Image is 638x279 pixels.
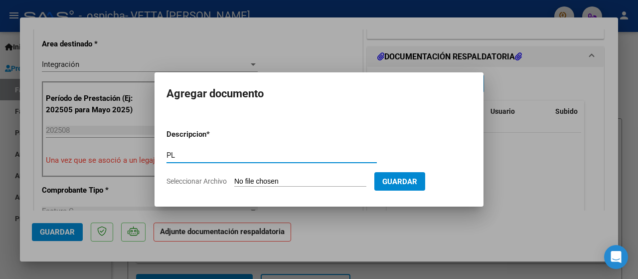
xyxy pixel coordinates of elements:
span: Seleccionar Archivo [166,177,227,185]
span: Guardar [382,177,417,186]
button: Guardar [374,172,425,191]
div: Open Intercom Messenger [604,245,628,269]
p: Descripcion [166,129,258,140]
h2: Agregar documento [166,84,472,103]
